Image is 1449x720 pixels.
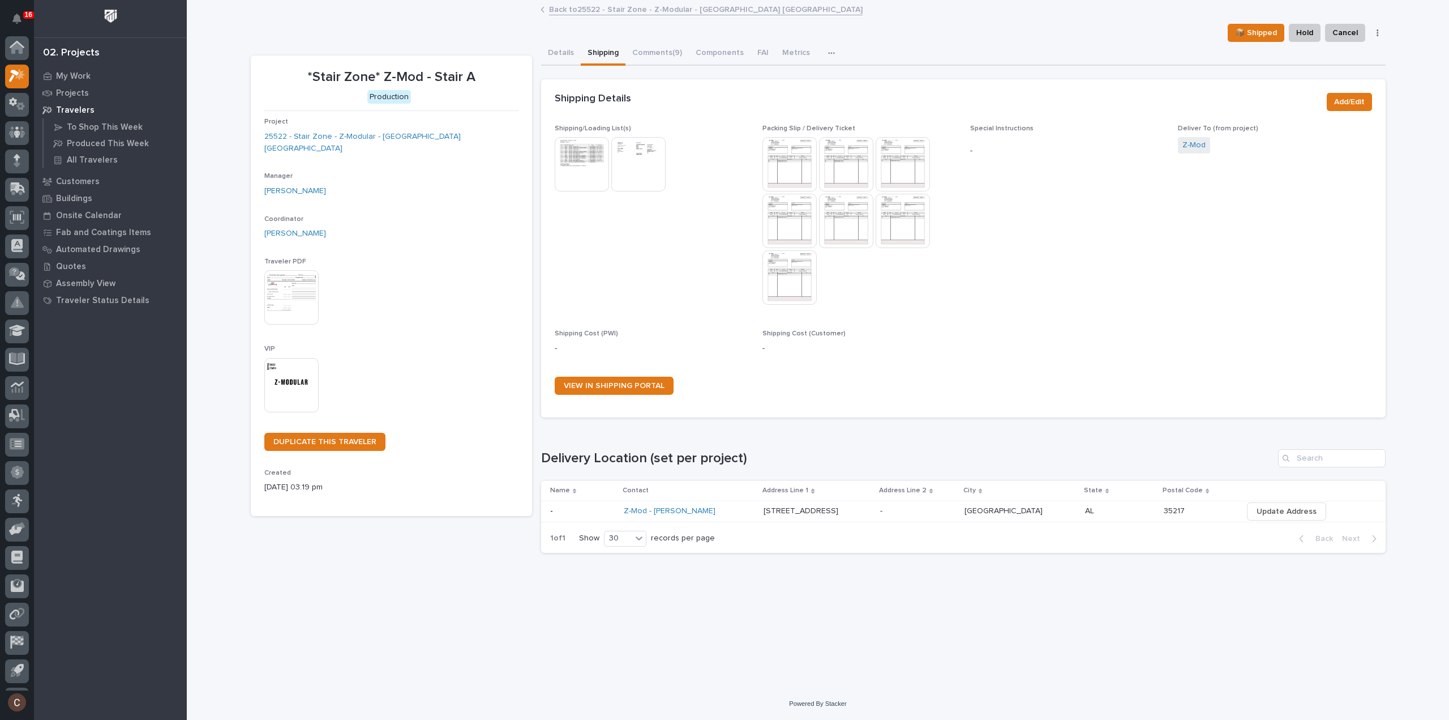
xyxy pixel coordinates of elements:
[625,42,689,66] button: Comments (9)
[56,262,86,272] p: Quotes
[14,14,29,32] div: Notifications16
[34,241,187,258] a: Automated Drawings
[879,484,927,497] p: Address Line 2
[34,224,187,241] a: Fab and Coatings Items
[1278,449,1386,467] input: Search
[964,504,1045,516] p: [GEOGRAPHIC_DATA]
[273,438,376,446] span: DUPLICATE THIS TRAVELER
[789,700,846,707] a: Powered By Stacker
[1325,24,1365,42] button: Cancel
[555,377,674,395] a: VIEW IN SHIPPING PORTAL
[367,90,411,104] div: Production
[5,691,29,714] button: users-avatar
[541,525,575,552] p: 1 of 1
[56,194,92,204] p: Buildings
[43,47,100,59] div: 02. Projects
[56,211,122,221] p: Onsite Calendar
[605,532,632,544] div: 30
[1247,502,1326,521] button: Update Address
[541,42,581,66] button: Details
[264,433,385,451] a: DUPLICATE THIS TRAVELER
[1327,93,1372,111] button: Add/Edit
[67,155,118,165] p: All Travelers
[1296,26,1313,40] span: Hold
[264,228,326,240] a: [PERSON_NAME]
[56,228,151,238] p: Fab and Coatings Items
[56,279,115,289] p: Assembly View
[970,125,1034,132] span: Special Instructions
[56,245,140,255] p: Automated Drawings
[34,275,187,292] a: Assembly View
[34,84,187,101] a: Projects
[34,258,187,275] a: Quotes
[264,185,326,197] a: [PERSON_NAME]
[624,506,715,516] a: Z-Mod - [PERSON_NAME]
[264,258,306,265] span: Traveler PDF
[264,216,303,223] span: Coordinator
[751,42,775,66] button: FAI
[762,484,808,497] p: Address Line 1
[1084,484,1103,497] p: State
[549,2,863,15] a: Back to25522 - Stair Zone - Z-Modular - [GEOGRAPHIC_DATA] [GEOGRAPHIC_DATA]
[264,482,518,493] p: [DATE] 03:19 pm
[264,118,288,125] span: Project
[5,7,29,31] button: Notifications
[1289,24,1321,42] button: Hold
[264,173,293,180] span: Manager
[34,207,187,224] a: Onsite Calendar
[1182,139,1206,151] a: Z-Mod
[1342,534,1367,544] span: Next
[67,122,143,133] p: To Shop This Week
[34,67,187,84] a: My Work
[264,131,518,155] a: 25522 - Stair Zone - Z-Modular - [GEOGRAPHIC_DATA] [GEOGRAPHIC_DATA]
[1235,26,1277,40] span: 📦 Shipped
[34,292,187,309] a: Traveler Status Details
[579,534,599,543] p: Show
[67,139,149,149] p: Produced This Week
[56,105,95,116] p: Travelers
[56,296,149,306] p: Traveler Status Details
[762,343,957,355] p: -
[1228,24,1284,42] button: 📦 Shipped
[56,88,89,99] p: Projects
[555,343,749,355] p: -
[623,484,649,497] p: Contact
[555,125,631,132] span: Shipping/Loading List(s)
[56,177,100,187] p: Customers
[56,71,91,82] p: My Work
[541,501,1386,522] tr: -- Z-Mod - [PERSON_NAME] [STREET_ADDRESS][STREET_ADDRESS] -- [GEOGRAPHIC_DATA][GEOGRAPHIC_DATA] A...
[44,119,187,135] a: To Shop This Week
[581,42,625,66] button: Shipping
[1164,504,1187,516] p: 35217
[564,382,665,390] span: VIEW IN SHIPPING PORTAL
[550,504,555,516] p: -
[1178,125,1258,132] span: Deliver To (from project)
[1085,504,1096,516] p: AL
[44,152,187,168] a: All Travelers
[25,11,32,19] p: 16
[44,135,187,151] a: Produced This Week
[264,470,291,476] span: Created
[1334,95,1365,109] span: Add/Edit
[764,504,841,516] p: [STREET_ADDRESS]
[689,42,751,66] button: Components
[1257,505,1317,518] span: Update Address
[963,484,976,497] p: City
[34,190,187,207] a: Buildings
[555,330,618,337] span: Shipping Cost (PWI)
[555,93,631,105] h2: Shipping Details
[1332,26,1358,40] span: Cancel
[100,6,121,27] img: Workspace Logo
[264,346,275,352] span: VIP
[651,534,715,543] p: records per page
[1290,534,1337,544] button: Back
[880,504,885,516] p: -
[1309,534,1333,544] span: Back
[34,173,187,190] a: Customers
[550,484,570,497] p: Name
[1163,484,1203,497] p: Postal Code
[970,145,1164,157] p: -
[1337,534,1386,544] button: Next
[775,42,817,66] button: Metrics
